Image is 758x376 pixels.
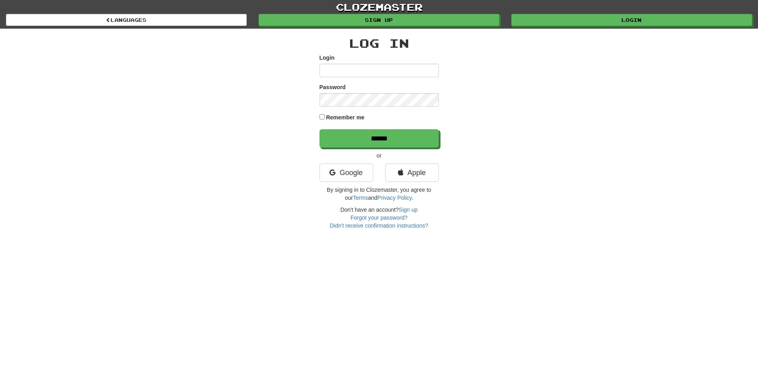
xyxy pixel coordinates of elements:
a: Sign up [399,207,417,213]
label: Password [320,83,346,91]
a: Sign up [259,14,499,26]
a: Didn't receive confirmation instructions? [330,222,428,229]
p: or [320,152,439,160]
a: Login [511,14,752,26]
div: Don't have an account? [320,206,439,230]
a: Forgot your password? [351,214,407,221]
a: Languages [6,14,247,26]
a: Apple [385,164,439,182]
label: Remember me [326,113,364,121]
a: Terms [353,195,368,201]
p: By signing in to Clozemaster, you agree to our and . [320,186,439,202]
a: Privacy Policy [377,195,411,201]
h2: Log In [320,37,439,50]
a: Google [320,164,373,182]
label: Login [320,54,335,62]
